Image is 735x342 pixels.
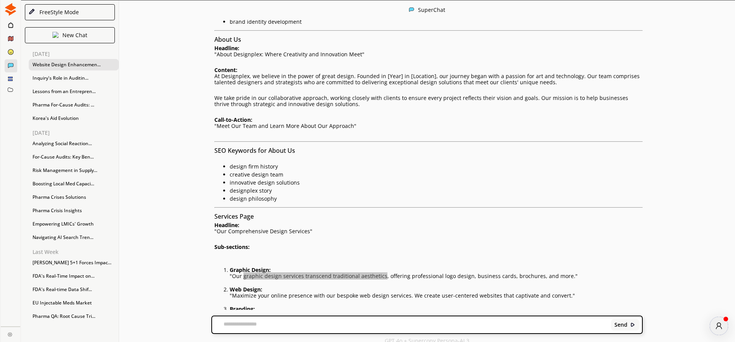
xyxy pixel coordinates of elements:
[230,188,643,194] p: designplex story
[230,286,262,293] strong: Web Design:
[214,44,239,52] strong: Headline:
[29,191,119,203] div: Pharma Crises Solutions
[29,284,119,295] div: FDA's Real-time Data Shif...
[230,273,643,279] p: "Our graphic design services transcend traditional aesthetics, offering professional logo design,...
[418,7,445,13] div: SuperChat
[29,297,119,309] div: EU Injectable Meds Market
[29,113,119,124] div: Korea's Aid Evolution
[29,138,119,149] div: Analyzing Social Reaction...
[8,332,12,337] img: Close
[29,151,119,163] div: For-Cause Audits: Key Ben...
[710,317,728,335] div: atlas-message-author-avatar
[33,51,119,57] p: [DATE]
[33,249,119,255] p: Last Week
[230,172,643,178] p: creative design team
[214,145,643,156] h3: SEO Keywords for About Us
[230,196,643,202] p: design philosophy
[230,293,643,299] p: "Maximize your online presence with our bespoke web design services. We create user-centered webs...
[29,86,119,97] div: Lessons from an Entrepren...
[214,211,643,222] h3: Services Page
[29,232,119,243] div: Navigating AI Search Tren...
[4,3,17,16] img: Close
[29,72,119,84] div: Inquiry's Role in Auditin...
[214,95,643,107] p: We take pride in our collaborative approach, working closely with clients to ensure every project...
[62,32,87,38] p: New Chat
[214,34,643,45] h3: About Us
[29,59,119,70] div: Website Design Enhancemen...
[214,228,643,234] p: "Our Comprehensive Design Services"
[33,130,119,136] p: [DATE]
[614,322,627,328] b: Send
[710,317,728,335] button: atlas-launcher
[29,270,119,282] div: FDA's Real-Time Impact on...
[230,305,255,313] strong: Branding:
[214,66,237,74] strong: Content:
[29,99,119,111] div: Pharma For-Cause Audits: ...
[214,221,239,229] strong: Headline:
[214,73,643,85] p: At Designplex, we believe in the power of great design. Founded in [Year] in [Location], our jour...
[29,311,119,322] div: Pharma QA: Root Cause Tri...
[28,8,35,15] img: Close
[630,322,635,327] img: Close
[214,116,252,123] strong: Call-to-Action:
[29,257,119,268] div: [PERSON_NAME] 5+1 Forces Impac...
[214,243,250,250] strong: Sub-sections:
[230,164,643,170] p: design firm history
[230,19,643,25] p: brand identity development
[409,7,414,12] img: Close
[1,327,20,340] a: Close
[29,205,119,216] div: Pharma Crisis Insights
[52,32,59,38] img: Close
[37,9,79,15] div: FreeStyle Mode
[230,266,271,273] strong: Graphic Design:
[29,165,119,176] div: Risk Management in Supply...
[214,51,643,57] p: "About Designplex: Where Creativity and Innovation Meet"
[29,218,119,230] div: Empowering LMICs' Growth
[214,123,643,129] p: "Meet Our Team and Learn More About Our Approach"
[29,178,119,190] div: Boosting Local Med Capaci...
[230,180,643,186] p: innovative design solutions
